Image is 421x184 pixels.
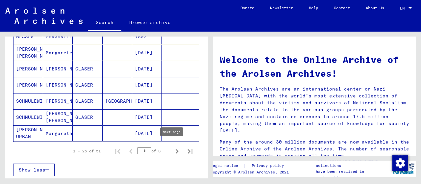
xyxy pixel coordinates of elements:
[220,86,409,134] p: The Arolsen Archives are an international center on Nazi [MEDICAL_DATA] with the world’s most ext...
[43,93,73,109] mat-cell: [PERSON_NAME]
[132,61,162,77] mat-cell: [DATE]
[13,61,43,77] mat-cell: [PERSON_NAME]
[400,6,407,11] span: EN
[13,29,43,44] mat-cell: GLASER
[43,125,73,141] mat-cell: Margarethe
[5,8,83,24] img: Arolsen_neg.svg
[316,157,391,169] p: The Arolsen Archives online collections
[43,77,73,93] mat-cell: [PERSON_NAME]
[210,169,292,175] p: Copyright © Arolsen Archives, 2021
[391,160,416,177] img: yv_logo.png
[220,53,409,80] h1: Welcome to the Online Archive of the Arolsen Archives!
[103,93,132,109] mat-cell: [GEOGRAPHIC_DATA]
[124,145,137,158] button: Previous page
[43,45,73,61] mat-cell: Margarete
[184,145,197,158] button: Last page
[13,93,43,109] mat-cell: SCHMULEWITZ
[73,109,102,125] mat-cell: GLASER
[137,148,170,154] div: of 3
[392,155,408,171] img: Change consent
[121,14,179,30] a: Browse archive
[73,61,102,77] mat-cell: GLASER
[73,77,102,93] mat-cell: GLASER
[170,145,184,158] button: Next page
[132,77,162,93] mat-cell: [DATE]
[19,167,45,173] span: Show less
[132,109,162,125] mat-cell: [DATE]
[316,169,391,180] p: have been realized in partnership with
[13,164,55,176] button: Show less
[73,148,101,154] div: 1 – 25 of 51
[132,93,162,109] mat-cell: [DATE]
[13,45,43,61] mat-cell: [PERSON_NAME] [PERSON_NAME]
[246,162,292,169] a: Privacy policy
[132,125,162,141] mat-cell: [DATE]
[73,93,102,109] mat-cell: GLASER
[132,45,162,61] mat-cell: [DATE]
[88,14,121,32] a: Search
[13,77,43,93] mat-cell: [PERSON_NAME]
[13,125,43,141] mat-cell: [PERSON_NAME] URBAN
[210,162,292,169] div: |
[132,29,162,44] mat-cell: 1892
[210,162,243,169] a: Legal notice
[220,139,409,159] p: Many of the around 30 million documents are now available in the Online Archive of the Arolsen Ar...
[43,29,73,44] mat-cell: MARGARETE
[43,61,73,77] mat-cell: [PERSON_NAME]
[43,109,73,125] mat-cell: [PERSON_NAME] [PERSON_NAME]
[111,145,124,158] button: First page
[13,109,43,125] mat-cell: SCHMULEWITZ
